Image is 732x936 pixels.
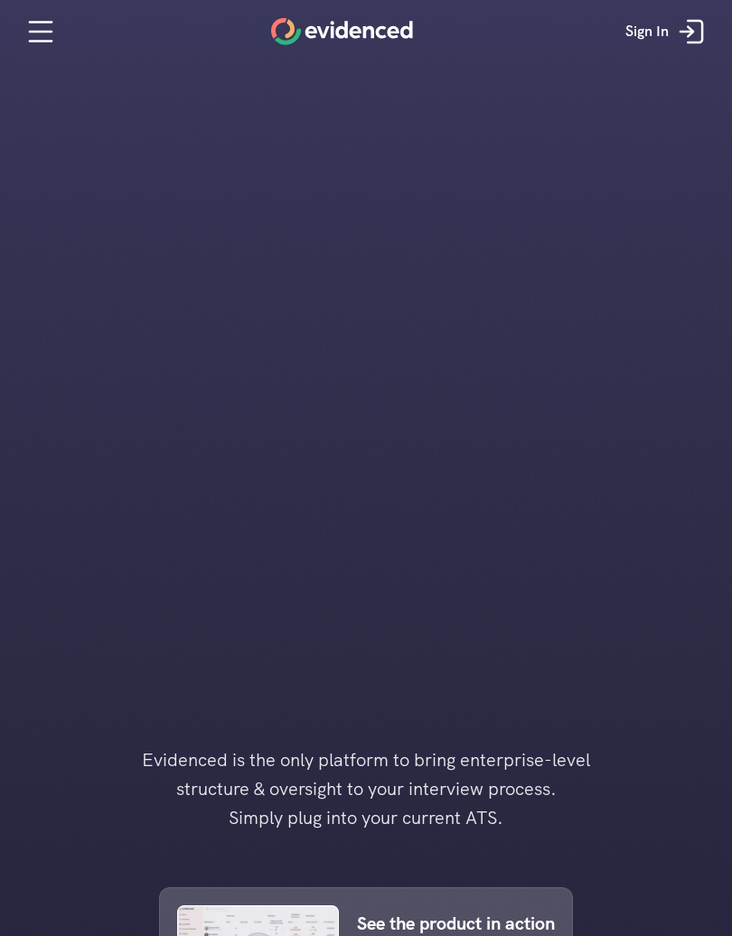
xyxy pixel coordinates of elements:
[271,18,413,45] a: Home
[612,5,723,59] a: Sign In
[263,192,469,245] h1: Run interviews you can rely on.
[113,745,619,832] h4: Evidenced is the only platform to bring enterprise-level structure & oversight to your interview ...
[625,20,669,43] p: Sign In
